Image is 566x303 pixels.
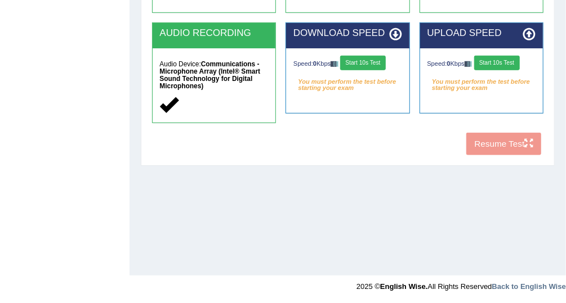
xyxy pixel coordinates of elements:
[159,28,268,39] h2: AUDIO RECORDING
[159,60,260,90] strong: Communications - Microphone Array (Intel® Smart Sound Technology for Digital Microphones)
[331,61,338,66] img: ajax-loader-fb-connection.gif
[465,61,473,66] img: ajax-loader-fb-connection.gif
[159,61,268,90] h5: Audio Device:
[447,60,451,67] strong: 0
[427,75,536,89] em: You must perform the test before starting your exam
[340,56,386,70] button: Start 10s Test
[427,56,536,73] div: Speed: Kbps
[492,282,566,291] a: Back to English Wise
[427,28,536,39] h2: UPLOAD SPEED
[356,275,566,292] div: 2025 © All Rights Reserved
[293,56,402,73] div: Speed: Kbps
[293,28,402,39] h2: DOWNLOAD SPEED
[380,282,427,291] strong: English Wise.
[293,75,402,89] em: You must perform the test before starting your exam
[474,56,520,70] button: Start 10s Test
[313,60,317,67] strong: 0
